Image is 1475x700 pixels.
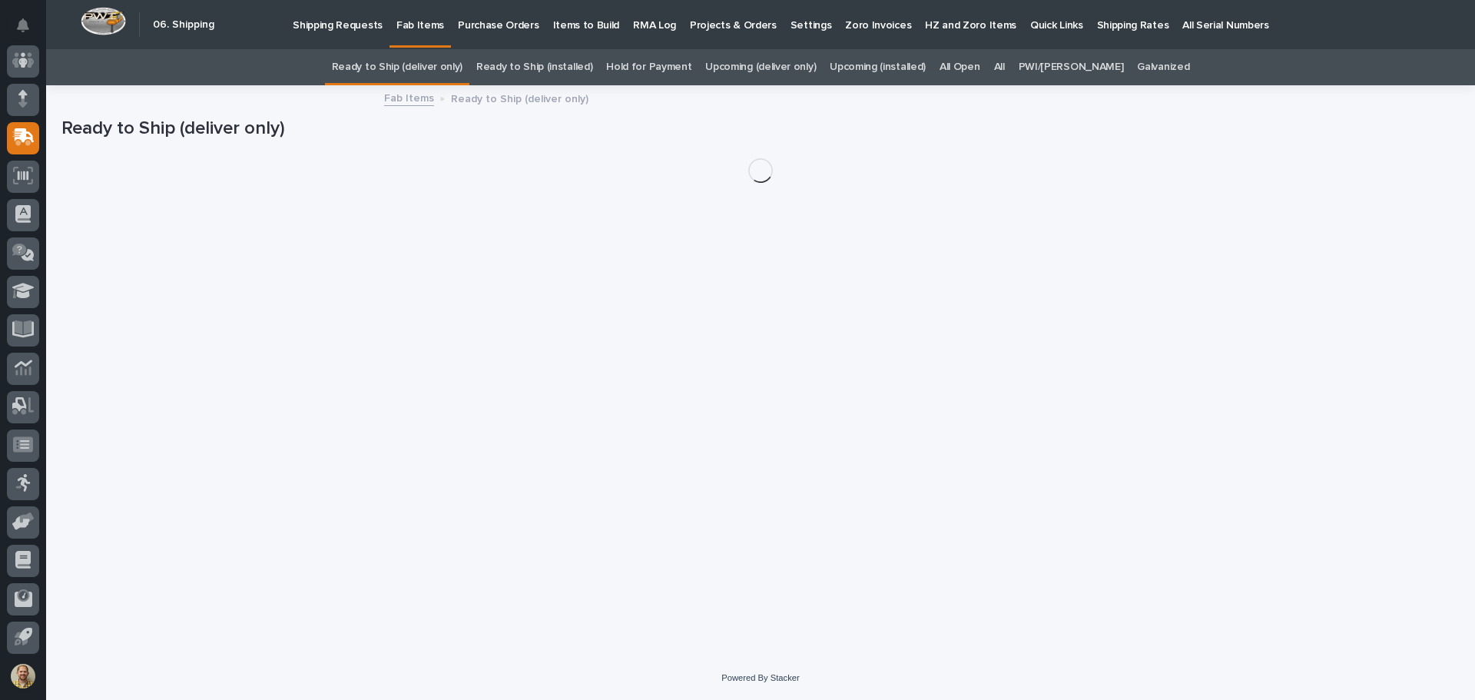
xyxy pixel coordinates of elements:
button: users-avatar [7,660,39,692]
img: Workspace Logo [81,7,126,35]
a: Powered By Stacker [721,673,799,682]
h1: Ready to Ship (deliver only) [61,118,1460,140]
a: Fab Items [384,88,434,106]
a: Ready to Ship (deliver only) [332,49,462,85]
a: Upcoming (installed) [830,49,926,85]
a: Ready to Ship (installed) [476,49,592,85]
p: Ready to Ship (deliver only) [451,89,588,106]
button: Notifications [7,9,39,41]
a: PWI/[PERSON_NAME] [1019,49,1124,85]
a: Galvanized [1137,49,1189,85]
h2: 06. Shipping [153,18,214,32]
a: Upcoming (deliver only) [705,49,816,85]
a: All Open [940,49,980,85]
a: All [994,49,1005,85]
div: Notifications [19,18,39,43]
a: Hold for Payment [606,49,691,85]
